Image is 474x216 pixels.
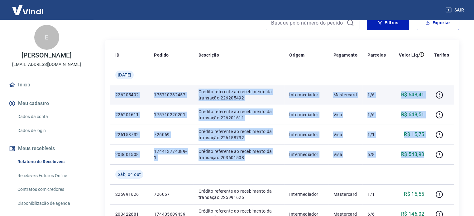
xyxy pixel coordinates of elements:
a: Disponibilização de agenda [15,197,86,210]
button: Meu cadastro [7,97,86,110]
div: E [34,25,59,50]
input: Busque pelo número do pedido [271,18,344,27]
p: R$ 15,55 [404,191,424,198]
p: 226201611 [115,112,144,118]
p: Origem [289,52,304,58]
p: 1/1 [367,131,386,138]
p: 203601508 [115,151,144,158]
p: Intermediador [289,191,323,197]
p: Intermediador [289,131,323,138]
p: [EMAIL_ADDRESS][DOMAIN_NAME] [12,61,81,68]
p: Mastercard [333,191,357,197]
p: 174413774389-1 [154,148,188,161]
p: Visa [333,151,357,158]
a: Dados de login [15,124,86,137]
p: Crédito referente ao recebimento da transação 226158732 [199,128,280,141]
button: Sair [444,4,467,16]
a: Recebíveis Futuros Online [15,169,86,182]
p: 226205492 [115,92,144,98]
p: Visa [333,131,357,138]
p: Crédito referente ao recebimento da transação 225991626 [199,188,280,200]
p: Crédito referente ao recebimento da transação 226201611 [199,108,280,121]
p: Pedido [154,52,169,58]
span: Sáb, 04 out [118,171,141,177]
p: Descrição [199,52,219,58]
p: 226158732 [115,131,144,138]
p: 175710232457 [154,92,188,98]
p: R$ 648,41 [401,91,424,99]
p: 1/6 [367,92,386,98]
button: Exportar [417,15,459,30]
p: Tarifas [434,52,449,58]
p: Visa [333,112,357,118]
p: ID [115,52,120,58]
p: Crédito referente ao recebimento da transação 203601508 [199,148,280,161]
p: 726067 [154,191,188,197]
p: Pagamento [333,52,357,58]
p: Intermediador [289,92,323,98]
p: Intermediador [289,151,323,158]
a: Início [7,78,86,92]
p: 726069 [154,131,188,138]
span: [DATE] [118,72,131,78]
p: Intermediador [289,112,323,118]
p: 175710220201 [154,112,188,118]
p: R$ 15,75 [404,131,424,138]
p: Parcelas [367,52,386,58]
p: 1/6 [367,112,386,118]
p: R$ 543,90 [401,151,424,158]
p: 6/8 [367,151,386,158]
p: 225991626 [115,191,144,197]
button: Meus recebíveis [7,142,86,155]
p: Crédito referente ao recebimento da transação 226205492 [199,89,280,101]
p: Mastercard [333,92,357,98]
p: [PERSON_NAME] [22,52,71,59]
a: Contratos com credores [15,183,86,196]
p: Valor Líq. [399,52,419,58]
button: Filtros [367,15,409,30]
p: 1/1 [367,191,386,197]
a: Relatório de Recebíveis [15,155,86,168]
img: Vindi [7,0,48,19]
a: Dados da conta [15,110,86,123]
p: R$ 648,51 [401,111,424,118]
